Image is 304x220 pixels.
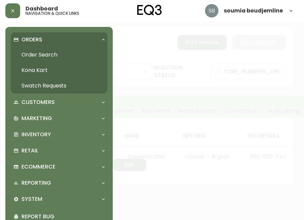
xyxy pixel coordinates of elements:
[21,147,38,154] p: Retail
[11,63,107,78] a: Kona Kart
[11,127,107,142] div: Inventory
[224,8,283,13] span: soumia boudjemline
[11,32,107,47] div: Orders
[26,6,58,11] span: Dashboard
[21,131,51,138] p: Inventory
[11,143,107,158] div: Retail
[11,159,107,174] div: Ecommerce
[11,192,107,207] div: System
[21,163,55,171] p: Ecommerce
[21,115,52,122] p: Marketing
[21,195,42,203] p: System
[11,47,107,63] a: Order Search
[21,36,42,43] p: Orders
[11,176,107,190] div: Reporting
[137,5,162,15] img: logo
[11,95,107,110] div: Customers
[21,99,55,106] p: Customers
[21,179,51,187] p: Reporting
[11,111,107,126] div: Marketing
[11,78,107,94] a: Swatch Requests
[26,11,79,15] h5: navigation & quick links
[205,4,218,17] img: 83621bfd3c61cadf98040c636303d86a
